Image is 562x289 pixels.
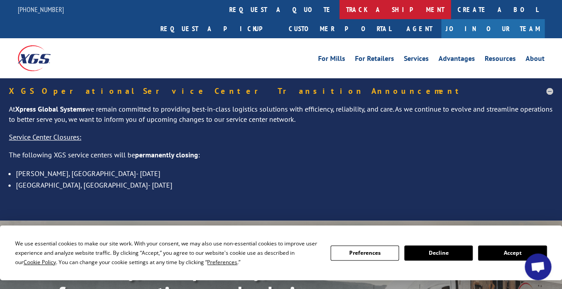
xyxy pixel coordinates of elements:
[441,19,545,38] a: Join Our Team
[207,258,237,266] span: Preferences
[9,150,553,168] p: The following XGS service centers will be :
[9,104,553,132] p: At we remain committed to providing best-in-class logistics solutions with efficiency, reliabilit...
[485,55,516,65] a: Resources
[282,19,398,38] a: Customer Portal
[24,258,56,266] span: Cookie Policy
[526,55,545,65] a: About
[135,150,198,159] strong: permanently closing
[15,104,85,113] strong: Xpress Global Systems
[16,168,553,179] li: [PERSON_NAME], [GEOGRAPHIC_DATA]- [DATE]
[9,132,81,141] u: Service Center Closures:
[355,55,394,65] a: For Retailers
[398,19,441,38] a: Agent
[404,245,473,261] button: Decline
[18,5,64,14] a: [PHONE_NUMBER]
[318,55,345,65] a: For Mills
[478,245,546,261] button: Accept
[16,179,553,191] li: [GEOGRAPHIC_DATA], [GEOGRAPHIC_DATA]- [DATE]
[15,239,319,267] div: We use essential cookies to make our site work. With your consent, we may also use non-essential ...
[154,19,282,38] a: Request a pickup
[404,55,429,65] a: Services
[438,55,475,65] a: Advantages
[9,87,553,95] h5: XGS Operational Service Center Transition Announcement
[525,253,551,280] a: Open chat
[331,245,399,261] button: Preferences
